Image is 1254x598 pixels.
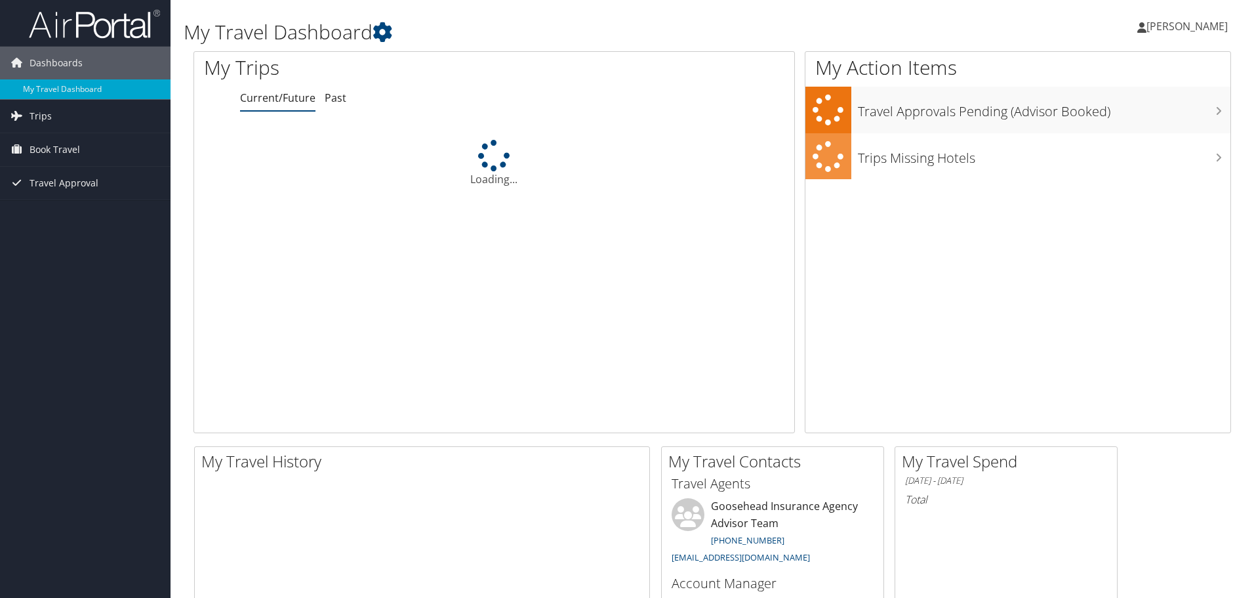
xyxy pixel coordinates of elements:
[805,54,1230,81] h1: My Action Items
[858,142,1230,167] h3: Trips Missing Hotels
[30,133,80,166] span: Book Travel
[672,475,874,493] h3: Travel Agents
[905,475,1107,487] h6: [DATE] - [DATE]
[902,450,1117,473] h2: My Travel Spend
[30,100,52,133] span: Trips
[672,574,874,593] h3: Account Manager
[805,133,1230,180] a: Trips Missing Hotels
[184,18,889,46] h1: My Travel Dashboard
[805,87,1230,133] a: Travel Approvals Pending (Advisor Booked)
[668,450,883,473] h2: My Travel Contacts
[711,534,784,546] a: [PHONE_NUMBER]
[30,47,83,79] span: Dashboards
[672,551,810,563] a: [EMAIL_ADDRESS][DOMAIN_NAME]
[905,492,1107,507] h6: Total
[240,91,315,105] a: Current/Future
[30,167,98,200] span: Travel Approval
[665,498,880,568] li: Goosehead Insurance Agency Advisor Team
[1146,19,1228,33] span: [PERSON_NAME]
[201,450,649,473] h2: My Travel History
[194,140,794,187] div: Loading...
[29,9,160,39] img: airportal-logo.png
[1137,7,1241,46] a: [PERSON_NAME]
[325,91,346,105] a: Past
[858,96,1230,121] h3: Travel Approvals Pending (Advisor Booked)
[204,54,535,81] h1: My Trips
